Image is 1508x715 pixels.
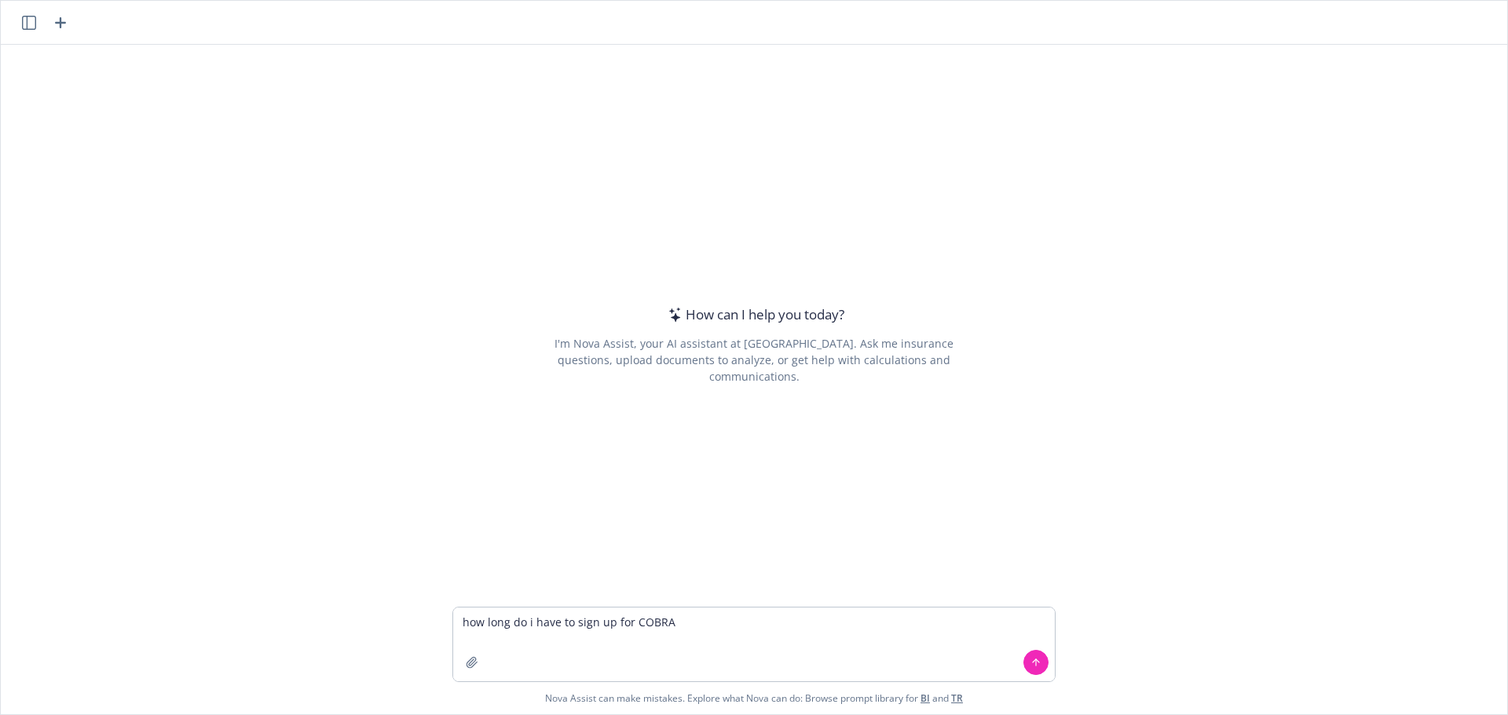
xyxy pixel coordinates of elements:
[533,335,975,385] div: I'm Nova Assist, your AI assistant at [GEOGRAPHIC_DATA]. Ask me insurance questions, upload docum...
[453,607,1055,681] textarea: how long do i have to sign up for COBRA
[921,691,930,705] a: BI
[664,305,844,325] div: How can I help you today?
[7,682,1501,714] span: Nova Assist can make mistakes. Explore what Nova can do: Browse prompt library for and
[951,691,963,705] a: TR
